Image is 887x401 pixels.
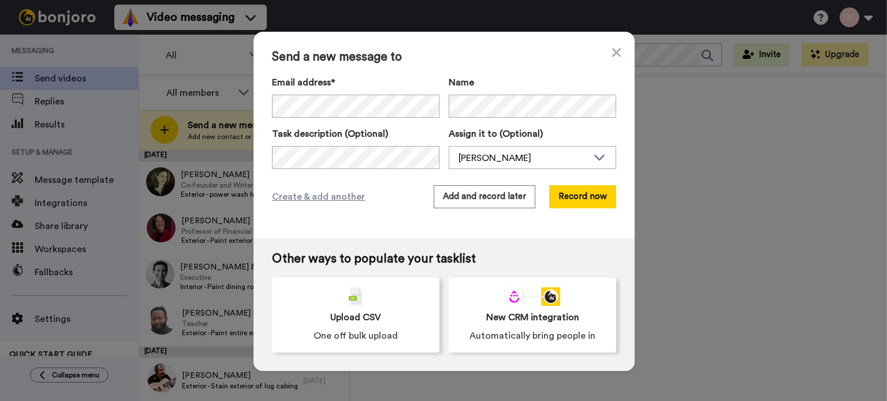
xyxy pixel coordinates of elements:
[486,310,579,324] span: New CRM integration
[449,76,474,89] span: Name
[272,190,365,204] span: Create & add another
[272,76,439,89] label: Email address*
[459,151,588,165] div: [PERSON_NAME]
[469,329,595,343] span: Automatically bring people in
[549,185,616,208] button: Record now
[449,127,616,141] label: Assign it to (Optional)
[272,50,616,64] span: Send a new message to
[272,127,439,141] label: Task description (Optional)
[330,310,381,324] span: Upload CSV
[272,252,616,266] span: Other ways to populate your tasklist
[314,329,398,343] span: One off bulk upload
[434,185,535,208] button: Add and record later
[505,287,560,306] div: animation
[349,287,363,306] img: csv-grey.png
